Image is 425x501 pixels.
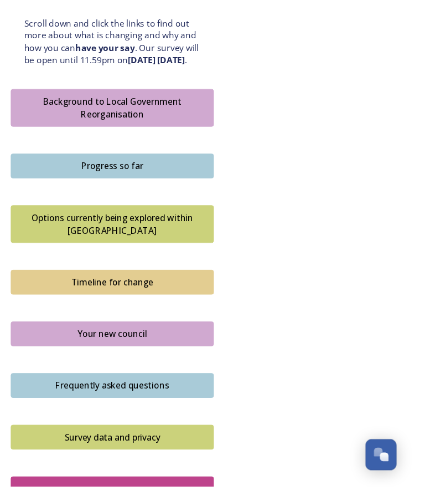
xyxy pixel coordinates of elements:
strong: have your say [77,43,139,55]
button: Frequently asked questions [11,384,220,410]
div: Options currently being explored within [GEOGRAPHIC_DATA] [17,217,214,244]
strong: [DATE] [162,55,190,68]
div: Background to Local Government Reorganisation [17,98,214,124]
button: Open Chat [376,452,408,484]
p: Scroll down and click the links to find out more about what is changing and why and how you can .... [25,18,206,68]
div: Survey data and privacy [17,443,214,457]
button: Progress so far [11,158,220,183]
button: Timeline for change [11,278,220,303]
div: Timeline for change [17,284,214,297]
div: Frequently asked questions [17,390,214,403]
button: Survey data and privacy [11,437,220,463]
button: Background to Local Government Reorganisation [11,91,220,130]
strong: [DATE] [132,55,160,68]
div: Your new council [17,337,214,350]
button: Your new council [11,331,220,356]
button: Options currently being explored within West Sussex [11,211,220,250]
div: Progress so far [17,164,214,177]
